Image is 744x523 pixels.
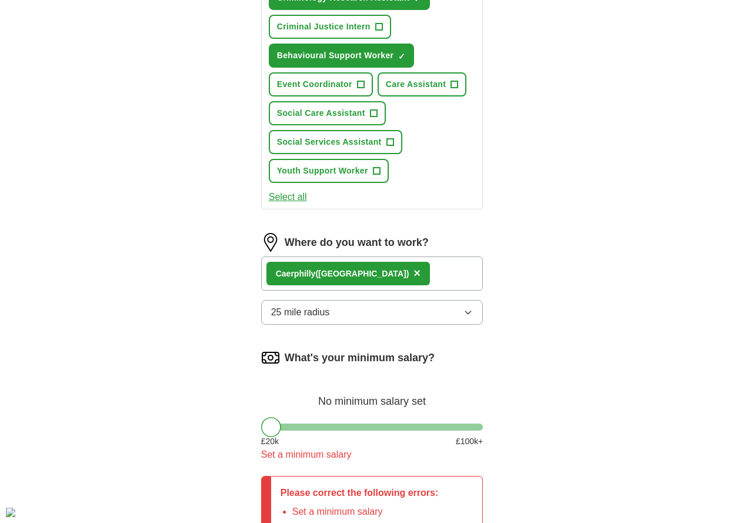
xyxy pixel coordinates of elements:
span: £ 20 k [261,435,279,448]
img: Cookie%20settings [6,508,15,517]
span: Care Assistant [386,78,446,91]
button: Social Care Assistant [269,101,386,125]
button: Select all [269,190,307,204]
button: × [413,265,421,282]
span: Youth Support Worker [277,165,368,177]
label: What's your minimum salary? [285,350,435,366]
img: location.png [261,233,280,252]
strong: Caerphill [276,269,311,278]
span: Behavioural Support Worker [277,49,394,62]
span: Social Services Assistant [277,136,382,148]
button: Social Services Assistant [269,130,402,154]
span: × [413,267,421,279]
span: £ 100 k+ [456,435,483,448]
button: 25 mile radius [261,300,483,325]
div: Cookie consent button [6,508,15,517]
label: Where do you want to work? [285,235,429,251]
span: ([GEOGRAPHIC_DATA]) [315,269,409,278]
li: Set a minimum salary [292,505,439,519]
span: Event Coordinator [277,78,352,91]
span: ✓ [398,52,405,61]
div: No minimum salary set [261,381,483,409]
p: Please correct the following errors: [281,486,439,500]
button: Event Coordinator [269,72,373,96]
div: Set a minimum salary [261,448,483,462]
span: 25 mile radius [271,305,330,319]
span: Social Care Assistant [277,107,365,119]
div: y [276,268,409,280]
span: Criminal Justice Intern [277,21,371,33]
button: Criminal Justice Intern [269,15,391,39]
img: salary.png [261,348,280,367]
button: Youth Support Worker [269,159,389,183]
button: Care Assistant [378,72,466,96]
button: Behavioural Support Worker✓ [269,44,415,68]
